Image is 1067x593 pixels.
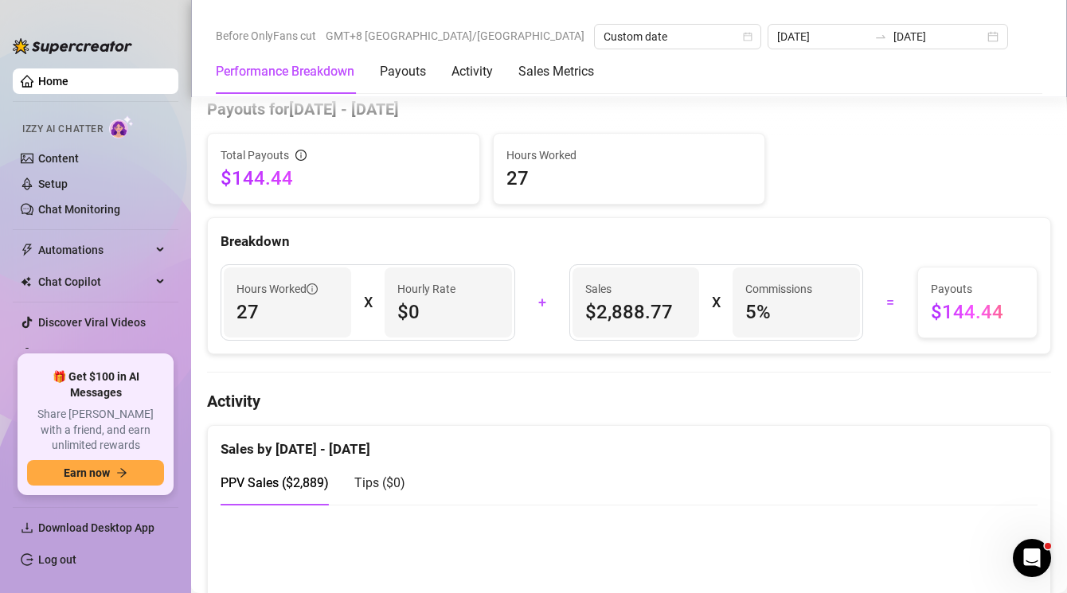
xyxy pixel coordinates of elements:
span: thunderbolt [21,244,33,256]
span: Automations [38,237,151,263]
span: Earn now [64,466,110,479]
span: $144.44 [931,299,1024,325]
span: Payouts [931,280,1024,298]
span: 27 [236,299,338,325]
a: Settings [38,348,80,361]
span: Chat Copilot [38,269,151,295]
div: Activity [451,62,493,81]
iframe: Intercom live chat [1013,539,1051,577]
span: to [874,30,887,43]
a: Chat Monitoring [38,203,120,216]
article: Commissions [745,280,812,298]
h4: Activity [207,390,1051,412]
h4: Payouts for [DATE] - [DATE] [207,98,1051,120]
span: 🎁 Get $100 in AI Messages [27,369,164,400]
span: Sales [585,280,687,298]
span: calendar [743,32,752,41]
div: X [364,290,372,315]
div: Sales by [DATE] - [DATE] [221,426,1038,460]
span: Custom date [604,25,752,49]
span: GMT+8 [GEOGRAPHIC_DATA]/[GEOGRAPHIC_DATA] [326,24,584,48]
img: Chat Copilot [21,276,31,287]
span: Download Desktop App [38,521,154,534]
div: Performance Breakdown [216,62,354,81]
span: Share [PERSON_NAME] with a friend, and earn unlimited rewards [27,407,164,454]
span: 27 [506,166,752,191]
div: Breakdown [221,231,1038,252]
span: PPV Sales ( $2,889 ) [221,475,329,490]
article: Hourly Rate [397,280,455,298]
a: Content [38,152,79,165]
span: Izzy AI Chatter [22,122,103,137]
a: Discover Viral Videos [38,316,146,329]
a: Setup [38,178,68,190]
a: Home [38,75,68,88]
input: End date [893,28,984,45]
span: Before OnlyFans cut [216,24,316,48]
span: download [21,521,33,534]
span: 5 % [745,299,847,325]
span: Hours Worked [506,146,752,164]
span: arrow-right [116,467,127,478]
div: X [712,290,720,315]
span: Hours Worked [236,280,318,298]
span: $0 [397,299,499,325]
div: = [873,290,908,315]
span: Total Payouts [221,146,289,164]
button: Earn nowarrow-right [27,460,164,486]
input: Start date [777,28,868,45]
a: Log out [38,553,76,566]
img: logo-BBDzfeDw.svg [13,38,132,54]
span: $2,888.77 [585,299,687,325]
div: Payouts [380,62,426,81]
span: info-circle [295,150,307,161]
span: $144.44 [221,166,467,191]
div: + [525,290,560,315]
span: Tips ( $0 ) [354,475,405,490]
span: info-circle [307,283,318,295]
div: Sales Metrics [518,62,594,81]
img: AI Chatter [109,115,134,138]
span: swap-right [874,30,887,43]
